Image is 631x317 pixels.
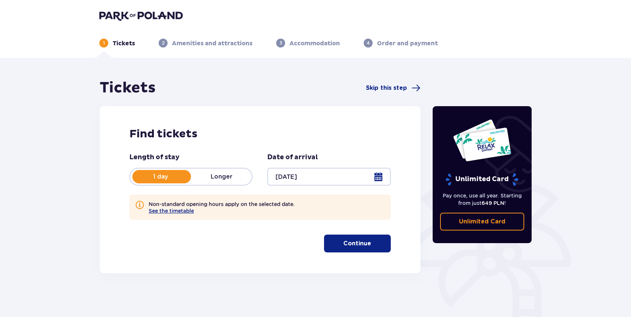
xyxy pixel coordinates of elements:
[149,208,194,214] button: See the timetable
[100,79,156,97] font: Tickets
[129,153,179,161] font: Length of stay
[113,40,135,47] font: Tickets
[504,200,506,206] font: !
[453,119,512,162] img: Two year-round cards for Suntago with the inscription 'UNLIMITED RELAX', on a white background wi...
[162,40,165,46] font: 2
[159,39,252,48] div: 2Amenities and attractions
[276,39,340,48] div: 3Accommodation
[99,10,183,21] img: Park of Poland logo
[459,219,505,225] font: Unlimited Card
[366,85,407,91] font: Skip this step
[280,40,282,46] font: 3
[366,84,420,92] a: Skip this step
[103,40,105,46] font: 1
[377,40,438,47] font: Order and payment
[149,201,295,207] font: Non-standard opening hours apply on the selected date.
[364,39,438,48] div: 4Order and payment
[440,213,525,231] a: Unlimited Card
[172,40,252,47] font: Amenities and attractions
[482,200,504,206] font: 649 PLN
[290,40,340,47] font: Accommodation
[343,241,371,246] font: Continue
[267,153,318,161] font: Date of arrival
[367,40,370,46] font: 4
[324,235,391,252] button: Continue
[211,173,232,180] font: Longer
[455,175,509,183] font: Unlimited Card
[153,173,168,180] font: 1 day
[129,127,198,141] font: Find tickets
[99,39,135,48] div: 1Tickets
[443,193,522,206] font: Pay once, use all year. Starting from just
